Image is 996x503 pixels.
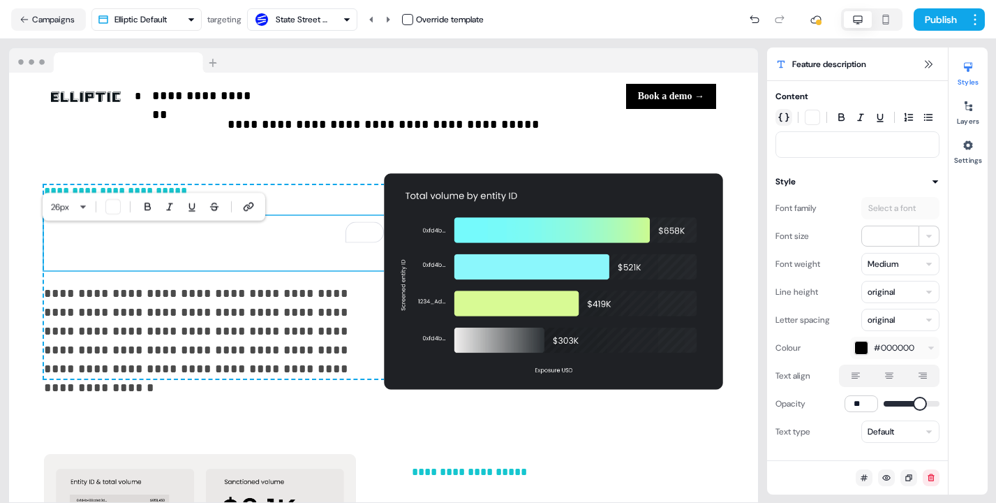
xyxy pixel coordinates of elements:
span: #000000 [874,341,914,355]
div: Override template [416,13,484,27]
div: Font weight [775,253,820,275]
div: Style [775,175,796,189]
div: Opacity [775,393,805,415]
div: targeting [207,13,241,27]
div: Line height [775,281,818,303]
img: Image [51,92,121,102]
div: Default [868,425,894,439]
button: Select a font [861,197,939,219]
div: To enrich screen reader interactions, please activate Accessibility in Grammarly extension settings [44,216,384,270]
button: #000000 [850,337,939,359]
button: State Street Bank [247,8,357,31]
button: 26px [45,198,79,215]
div: Letter spacing [775,309,830,331]
div: Text type [775,421,810,443]
div: Colour [775,337,801,359]
div: State Street Bank [276,13,332,27]
div: original [868,285,895,299]
div: Select a font [865,201,919,215]
span: Feature description [792,57,866,71]
button: Publish [914,8,965,31]
div: Book a demo → [389,84,717,109]
button: Campaigns [11,8,86,31]
div: Medium [868,257,898,271]
button: Settings [949,134,988,165]
button: Style [775,175,939,189]
div: original [868,313,895,327]
span: 26 px [51,200,69,214]
button: Book a demo → [626,84,716,109]
div: Text align [775,365,810,387]
button: Styles [949,56,988,87]
div: Font family [775,197,817,219]
img: Browser topbar [9,48,223,73]
button: Layers [949,95,988,126]
div: Content [775,89,808,103]
div: Elliptic Default [114,13,167,27]
img: Image [384,159,724,404]
div: Font size [775,225,809,247]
